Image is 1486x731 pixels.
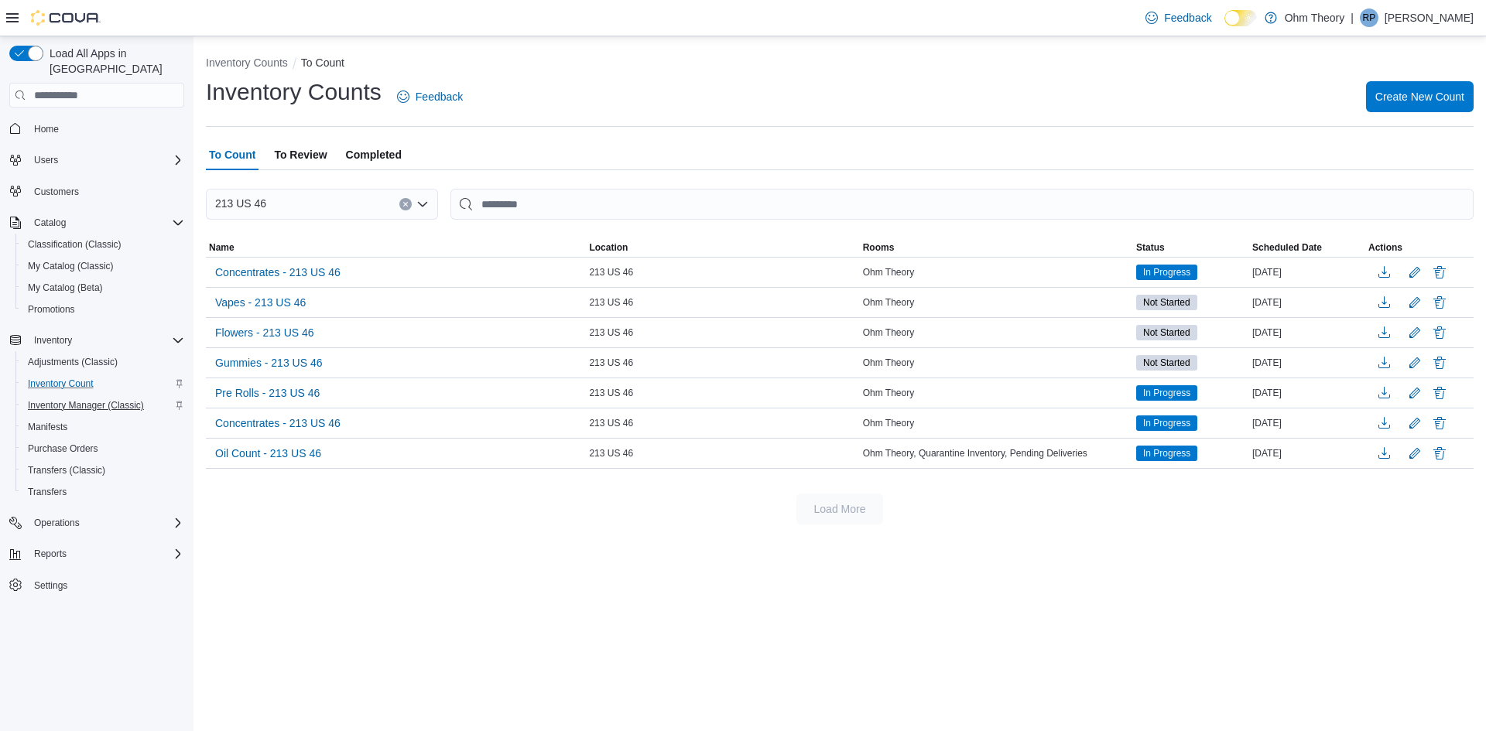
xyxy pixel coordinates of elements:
[15,438,190,459] button: Purchase Orders
[589,417,633,429] span: 213 US 46
[22,353,184,371] span: Adjustments (Classic)
[860,444,1133,463] div: Ohm Theory, Quarantine Inventory, Pending Deliveries
[1430,263,1449,282] button: Delete
[34,154,58,166] span: Users
[9,111,184,637] nav: Complex example
[22,418,184,436] span: Manifests
[209,442,327,465] button: Oil Count - 213 US 46
[814,501,866,517] span: Load More
[1430,354,1449,372] button: Delete
[416,198,429,210] button: Open list of options
[22,396,184,415] span: Inventory Manager (Classic)
[28,545,73,563] button: Reports
[28,213,72,232] button: Catalog
[34,334,72,347] span: Inventory
[28,576,184,595] span: Settings
[1224,10,1257,26] input: Dark Mode
[1351,9,1354,27] p: |
[399,198,412,210] button: Clear input
[1406,261,1424,284] button: Edit count details
[34,186,79,198] span: Customers
[28,151,184,169] span: Users
[1249,414,1365,432] div: [DATE]
[860,414,1133,432] div: Ohm Theory
[209,241,235,254] span: Name
[1136,385,1197,401] span: In Progress
[15,277,190,299] button: My Catalog (Beta)
[15,255,190,277] button: My Catalog (Classic)
[28,331,184,350] span: Inventory
[22,257,120,275] a: My Catalog (Classic)
[1143,326,1190,340] span: Not Started
[22,374,100,393] a: Inventory Count
[209,261,347,284] button: Concentrates - 213 US 46
[28,486,67,498] span: Transfers
[1143,416,1190,430] span: In Progress
[589,266,633,278] span: 213 US 46
[215,295,306,310] span: Vapes - 213 US 46
[34,217,66,229] span: Catalog
[1136,295,1197,310] span: Not Started
[22,483,73,501] a: Transfers
[1133,238,1249,257] button: Status
[1164,10,1211,26] span: Feedback
[215,446,321,461] span: Oil Count - 213 US 46
[206,55,1474,73] nav: An example of EuiBreadcrumbs
[28,331,78,350] button: Inventory
[589,447,633,459] span: 213 US 46
[215,325,314,340] span: Flowers - 213 US 46
[416,89,463,104] span: Feedback
[15,395,190,416] button: Inventory Manager (Classic)
[22,439,184,458] span: Purchase Orders
[1249,323,1365,342] div: [DATE]
[3,117,190,139] button: Home
[1360,9,1378,27] div: Romeo Patel
[28,303,75,316] span: Promotions
[274,139,327,170] span: To Review
[15,373,190,395] button: Inventory Count
[586,238,859,257] button: Location
[1406,412,1424,435] button: Edit count details
[28,442,98,455] span: Purchase Orders
[206,56,288,69] button: Inventory Counts
[1249,238,1365,257] button: Scheduled Date
[28,213,184,232] span: Catalog
[22,257,184,275] span: My Catalog (Classic)
[589,357,633,369] span: 213 US 46
[589,326,633,339] span: 213 US 46
[1366,81,1474,112] button: Create New Count
[209,139,255,170] span: To Count
[22,439,104,458] a: Purchase Orders
[209,291,312,314] button: Vapes - 213 US 46
[209,412,347,435] button: Concentrates - 213 US 46
[34,517,80,529] span: Operations
[1143,265,1190,279] span: In Progress
[1136,446,1197,461] span: In Progress
[1136,415,1197,431] span: In Progress
[1430,323,1449,342] button: Delete
[28,151,64,169] button: Users
[209,351,329,374] button: Gummies - 213 US 46
[215,265,341,280] span: Concentrates - 213 US 46
[22,353,124,371] a: Adjustments (Classic)
[28,399,144,412] span: Inventory Manager (Classic)
[28,514,86,532] button: Operations
[206,77,382,108] h1: Inventory Counts
[15,234,190,255] button: Classification (Classic)
[1368,241,1402,254] span: Actions
[3,212,190,234] button: Catalog
[1363,9,1376,27] span: RP
[1430,293,1449,312] button: Delete
[22,396,150,415] a: Inventory Manager (Classic)
[1406,381,1424,405] button: Edit count details
[22,278,109,297] a: My Catalog (Beta)
[860,238,1133,257] button: Rooms
[22,418,74,436] a: Manifests
[28,182,184,201] span: Customers
[3,543,190,565] button: Reports
[28,260,114,272] span: My Catalog (Classic)
[1136,355,1197,371] span: Not Started
[28,183,85,201] a: Customers
[1136,241,1165,254] span: Status
[1249,444,1365,463] div: [DATE]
